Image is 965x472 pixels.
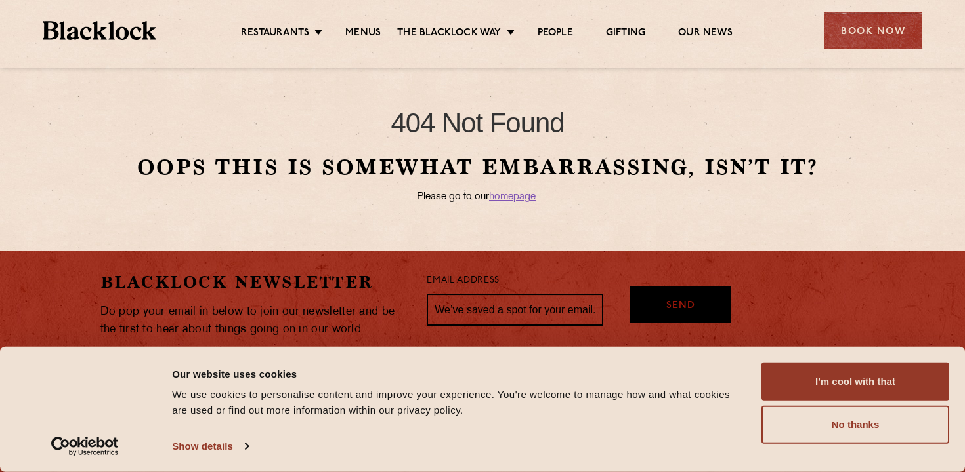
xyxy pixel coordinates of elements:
[100,303,408,338] p: Do pop your email in below to join our newsletter and be the first to hear about things going on ...
[427,294,603,326] input: We’ve saved a spot for your email...
[172,366,746,382] div: Our website uses cookies
[397,27,501,41] a: The Blacklock Way
[172,437,248,456] a: Show details
[666,299,695,314] span: Send
[58,155,897,180] h2: Oops this is somewhat embarrassing, isn’t it?
[427,273,499,288] label: Email Address
[172,387,746,418] div: We use cookies to personalise content and improve your experience. You're welcome to manage how a...
[100,271,408,294] h2: Blacklock Newsletter
[489,192,536,202] a: homepage
[345,27,381,41] a: Menus
[58,192,897,203] p: Please go to our .
[538,27,573,41] a: People
[58,107,897,140] h1: 404 Not Found
[678,27,733,41] a: Our News
[43,21,156,40] img: BL_Textured_Logo-footer-cropped.svg
[761,363,949,401] button: I'm cool with that
[241,27,309,41] a: Restaurants
[824,12,922,49] div: Book Now
[28,437,142,456] a: Usercentrics Cookiebot - opens in a new window
[761,406,949,444] button: No thanks
[606,27,645,41] a: Gifting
